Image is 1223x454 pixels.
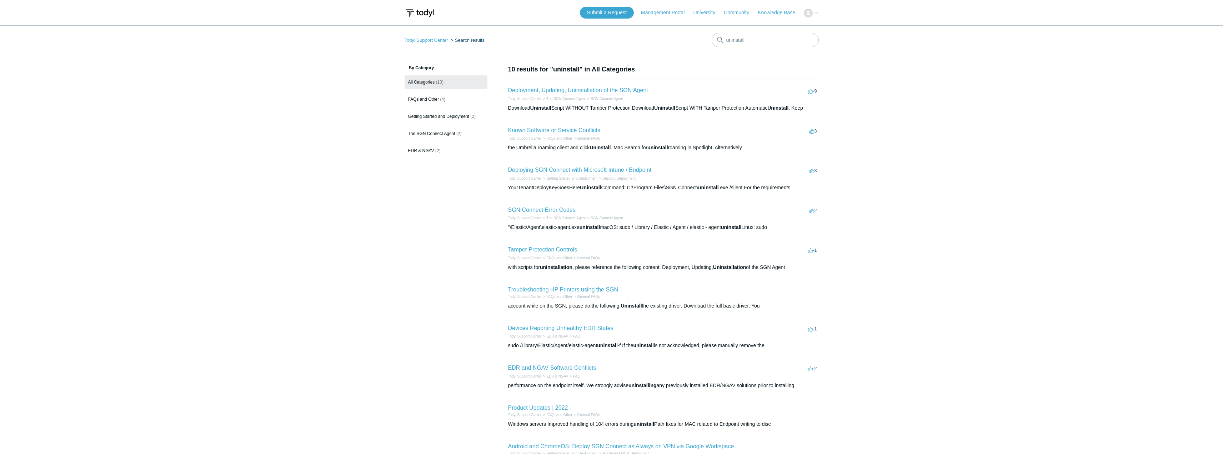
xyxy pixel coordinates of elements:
a: FAQs and Other (4) [405,93,487,106]
a: Community [724,9,756,16]
li: Todyl Support Center [508,215,542,221]
a: Todyl Support Center [508,176,542,180]
div: performance on the endpoint itself. We strongly advise any previously installed EDR/NGAV solution... [508,382,819,389]
li: FAQs and Other [541,412,572,418]
span: (2) [456,131,462,136]
span: -1 [808,248,817,253]
li: FAQs and Other [541,294,572,299]
div: account while on the SGN, please do the following. the existing driver. Download the full basic d... [508,302,819,310]
div: YourTenantDeployKeyGoesHere Command: C:\Program Files\SGN Connect\ .exe /silent For the requirements [508,184,819,191]
span: The SGN Connect Agent [408,131,455,136]
em: uninstalling [628,383,657,388]
a: FAQ [573,374,580,378]
a: Todyl Support Center [508,97,542,101]
em: uninstall [647,145,668,150]
a: SGN Connect Error Codes [508,207,576,213]
a: General FAQs [577,136,600,140]
div: Windows servers Improved handling of 104 errors during Path fixes for MAC related to Endpoint wri... [508,420,819,428]
a: EDR & NGAV (2) [405,144,487,158]
a: The SGN Connect Agent [546,216,586,220]
div: sudo /Library/Elastic/Agent/elastic-agent -f If the is not acknowledged, please manually remove the [508,342,819,349]
li: Todyl Support Center [508,176,542,181]
a: Todyl Support Center [508,374,542,378]
a: SGN Connect Agent [591,97,623,101]
li: FAQ [568,334,580,339]
a: Android and ChromeOS: Deploy SGN Connect as Always on VPN via Google Workspace [508,443,734,449]
li: General FAQs [572,294,600,299]
span: -2 [808,366,817,371]
li: FAQ [568,374,580,379]
div: Download Script WITHOUT Tamper Protection Download Script WITH Tamper Protection Automatic , Keep [508,104,819,112]
a: Todyl Support Center [508,216,542,220]
span: FAQs and Other [408,97,439,102]
li: EDR & NGAV [541,374,568,379]
a: FAQs and Other [546,295,572,299]
li: Desktop Deployment [597,176,636,181]
li: EDR & NGAV [541,334,568,339]
li: Todyl Support Center [508,255,542,261]
em: uninstall [721,224,742,230]
a: EDR & NGAV [546,334,568,338]
img: Todyl Support Center Help Center home page [405,6,435,20]
li: Todyl Support Center [508,294,542,299]
a: All Categories (10) [405,75,487,89]
a: Product Updates | 2022 [508,405,568,411]
span: (2) [470,114,476,119]
h3: By Category [405,65,487,71]
a: FAQ [573,334,580,338]
a: FAQs and Other [546,413,572,417]
em: Uninstall [621,303,642,309]
li: FAQs and Other [541,136,572,141]
a: Todyl Support Center [508,295,542,299]
em: Uninstall [530,105,551,111]
span: -1 [808,326,817,331]
span: 3 [810,168,817,173]
li: Todyl Support Center [508,96,542,101]
li: General FAQs [572,255,600,261]
h1: 10 results for "uninstall" in All Categories [508,65,819,74]
li: Search results [449,38,485,43]
a: Desktop Deployment [602,176,636,180]
a: EDR & NGAV [546,374,568,378]
a: General FAQs [577,295,600,299]
span: (2) [435,148,441,153]
span: (10) [436,80,443,85]
li: FAQs and Other [541,255,572,261]
em: Uninstall [767,105,788,111]
div: with scripts for , please reference the following content: Deployment, Updating, of the SGN Agent [508,264,819,271]
a: Known Software or Service Conflicts [508,127,601,133]
a: Todyl Support Center [508,413,542,417]
em: uninstall [597,343,618,348]
a: EDR and NGAV Software Conflicts [508,365,596,371]
em: Uninstall [654,105,675,111]
li: General FAQs [572,412,600,418]
li: Todyl Support Center [508,136,542,141]
li: The SGN Connect Agent [541,215,586,221]
span: EDR & NGAV [408,148,434,153]
a: FAQs and Other [546,256,572,260]
a: Devices Reporting Unhealthy EDR States [508,325,613,331]
input: Search [712,33,819,47]
li: Todyl Support Center [508,334,542,339]
li: SGN Connect Agent [586,215,623,221]
a: Management Portal [641,9,692,16]
a: Todyl Support Center [508,256,542,260]
a: Deployment, Updating, Uninstallation of the SGN Agent [508,87,648,93]
em: uninstall [633,343,654,348]
a: Tamper Protection Controls [508,246,577,253]
em: uninstall [633,421,654,427]
em: uninstallation [540,264,572,270]
em: Uninstall [580,185,601,190]
li: SGN Connect Agent [586,96,623,101]
li: Getting Started and Deployment [541,176,597,181]
li: Todyl Support Center [405,38,450,43]
span: 3 [810,128,817,134]
em: uninstall [698,185,719,190]
li: Todyl Support Center [508,412,542,418]
a: SGN Connect Agent [591,216,623,220]
a: Troubleshooting HP Printers using the SGN [508,286,618,293]
a: Getting Started and Deployment (2) [405,110,487,123]
a: The SGN Connect Agent [546,97,586,101]
span: 2 [810,208,817,213]
a: Submit a Request [580,7,634,19]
